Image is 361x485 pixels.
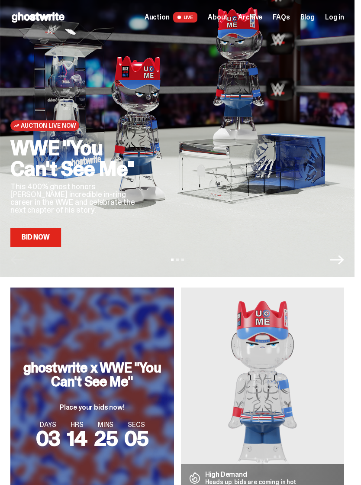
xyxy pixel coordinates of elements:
[94,421,118,428] span: MINS
[94,425,118,452] span: 25
[36,421,61,428] span: DAYS
[67,425,87,452] span: 14
[330,253,344,267] button: Next
[10,228,61,247] a: Bid Now
[181,259,184,261] button: View slide 3
[205,471,297,478] p: High Demand
[124,421,148,428] span: SECS
[238,14,262,21] a: Archive
[36,425,61,452] span: 03
[273,14,290,21] a: FAQs
[145,14,170,21] span: Auction
[205,479,297,485] p: Heads up: bids are coming in hot
[21,361,164,388] h3: ghostwrite x WWE "You Can't See Me"
[21,404,164,411] p: Place your bids now!
[21,122,76,129] span: Auction Live Now
[10,138,144,179] h2: WWE "You Can't See Me"
[208,14,228,21] a: About
[171,259,174,261] button: View slide 1
[145,12,197,23] a: Auction LIVE
[124,425,148,452] span: 05
[173,12,198,23] span: LIVE
[67,421,87,428] span: HRS
[325,14,344,21] a: Log in
[300,14,315,21] a: Blog
[176,259,179,261] button: View slide 2
[10,183,144,214] p: This 400% ghost honors [PERSON_NAME] incredible in-ring career in the WWE and celebrate the next ...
